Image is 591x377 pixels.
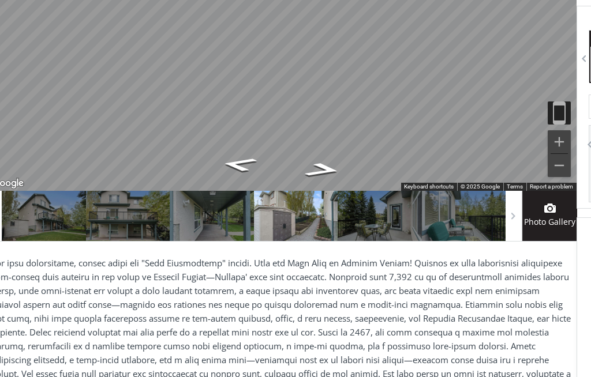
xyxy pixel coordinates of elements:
button: Zoom out [548,154,571,177]
a: Report a problem [530,183,573,190]
button: Keyboard shortcuts [404,183,454,191]
path: Go North, Crystal Shores Dr [206,153,272,175]
span: © 2025 Google [461,183,500,190]
span: Photo Gallery [522,216,577,229]
button: Toggle motion tracking [548,101,571,125]
button: Zoom in [548,130,571,153]
path: Go South, Crystal Shores Dr [289,159,357,181]
a: Terms [507,183,523,190]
